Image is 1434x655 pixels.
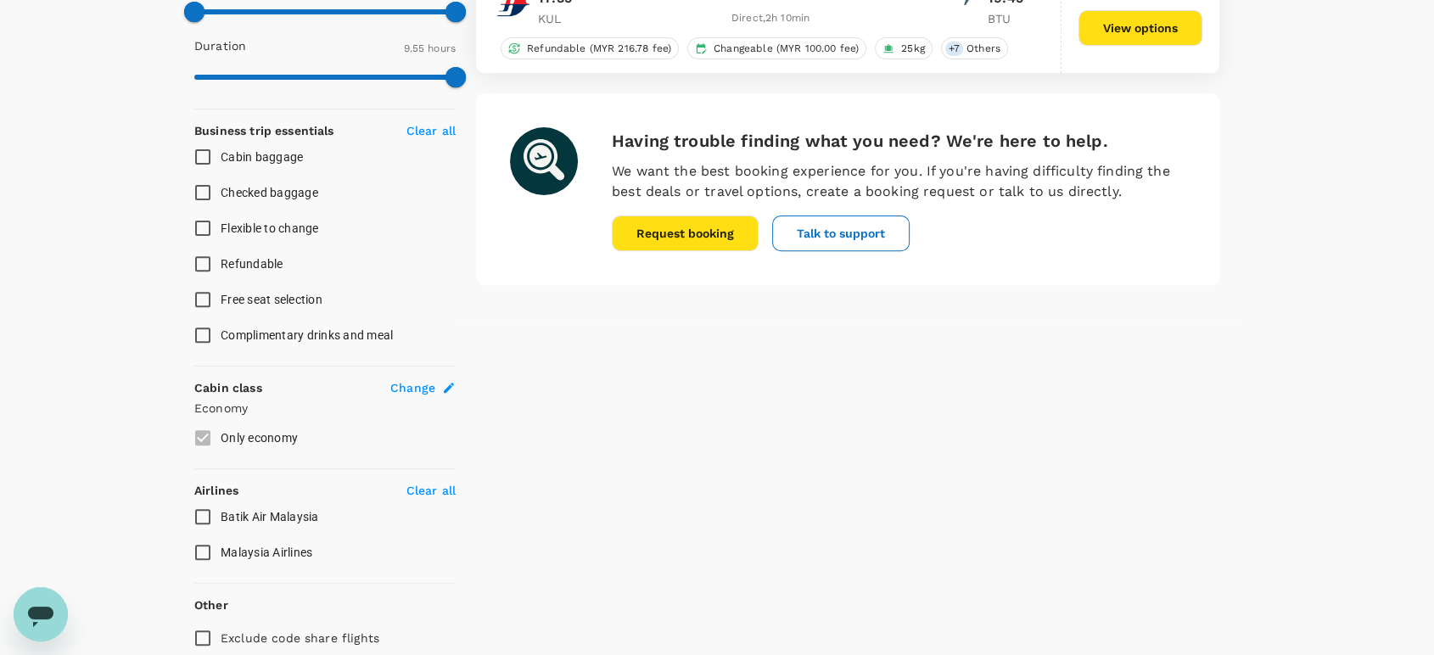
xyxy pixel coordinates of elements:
[941,37,1008,59] div: +7Others
[221,510,319,523] span: Batik Air Malaysia
[221,150,303,164] span: Cabin baggage
[1078,10,1202,46] button: View options
[390,379,435,396] span: Change
[707,42,865,56] span: Changeable (MYR 100.00 fee)
[591,10,950,27] div: Direct , 2h 10min
[406,122,456,139] p: Clear all
[194,400,456,417] p: Economy
[612,127,1185,154] h6: Having trouble finding what you need? We're here to help.
[520,42,678,56] span: Refundable (MYR 216.78 fee)
[612,161,1185,202] p: We want the best booking experience for you. If you're having difficulty finding the best deals o...
[612,216,759,251] button: Request booking
[221,257,283,271] span: Refundable
[221,221,319,235] span: Flexible to change
[194,37,246,54] p: Duration
[221,546,312,559] span: Malaysia Airlines
[687,37,866,59] div: Changeable (MYR 100.00 fee)
[988,10,1030,27] p: BTU
[404,42,457,54] span: 9.55 hours
[14,587,68,641] iframe: Button to launch messaging window
[221,328,393,342] span: Complimentary drinks and meal
[221,630,379,647] p: Exclude code share flights
[945,42,963,56] span: + 7
[194,484,238,497] strong: Airlines
[772,216,910,251] button: Talk to support
[194,124,334,137] strong: Business trip essentials
[221,293,322,306] span: Free seat selection
[538,10,580,27] p: KUL
[221,186,318,199] span: Checked baggage
[406,482,456,499] p: Clear all
[875,37,933,59] div: 25kg
[194,381,262,395] strong: Cabin class
[501,37,679,59] div: Refundable (MYR 216.78 fee)
[221,431,298,445] span: Only economy
[960,42,1007,56] span: Others
[194,596,228,613] p: Other
[894,42,932,56] span: 25kg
